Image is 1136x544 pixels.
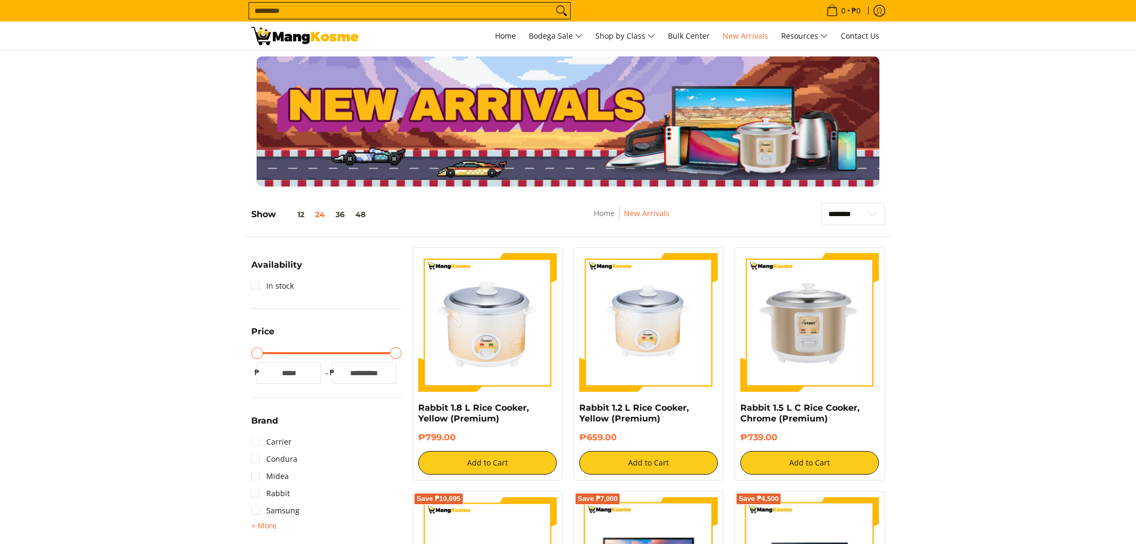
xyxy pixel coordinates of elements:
[523,22,588,51] a: Bodega Sale
[835,22,885,51] a: Contact Us
[850,7,862,15] span: ₱0
[522,207,741,231] nav: Breadcrumbs
[251,209,371,220] h5: Show
[662,22,715,51] a: Bulk Center
[326,367,337,378] span: ₱
[251,433,292,450] a: Carrier
[624,208,669,218] a: New Arrivals
[579,403,689,424] a: Rabbit 1.2 L Rice Cooker, Yellow (Premium)
[717,22,774,51] a: New Arrivals
[251,502,300,519] a: Samsung
[251,521,276,530] span: + More
[490,22,521,51] a: Home
[350,210,371,219] button: 48
[668,31,710,41] span: Bulk Center
[740,403,860,424] a: Rabbit 1.5 L C Rice Cooker, Chrome (Premium)
[590,22,660,51] a: Shop by Class
[740,253,879,392] img: https://mangkosme.com/products/rabbit-1-5-l-c-rice-cooker-chrome-class-a
[579,253,718,392] img: rabbit-1.2-liter-rice-cooker-yellow-full-view-mang-kosme
[579,432,718,443] h6: ₱659.00
[369,22,885,51] nav: Main Menu
[251,277,294,295] a: In stock
[553,3,570,19] button: Search
[739,496,779,502] span: Save ₱4,500
[776,22,833,51] a: Resources
[418,403,529,424] a: Rabbit 1.8 L Rice Cooker, Yellow (Premium)
[310,210,330,219] button: 24
[251,261,302,269] span: Availability
[723,31,768,41] span: New Arrivals
[251,327,274,336] span: Price
[495,31,516,41] span: Home
[579,451,718,475] button: Add to Cart
[578,496,618,502] span: Save ₱7,000
[418,432,557,443] h6: ₱799.00
[781,30,828,43] span: Resources
[330,210,350,219] button: 36
[740,451,879,475] button: Add to Cart
[418,253,557,392] img: https://mangkosme.com/products/rabbit-1-8-l-rice-cooker-yellow-class-a
[251,450,297,468] a: Condura
[594,208,615,218] a: Home
[251,417,278,425] span: Brand
[841,31,879,41] span: Contact Us
[251,519,276,532] summary: Open
[740,432,879,443] h6: ₱739.00
[251,485,290,502] a: Rabbit
[251,327,274,344] summary: Open
[251,27,359,45] img: New Arrivals: Fresh Release from The Premium Brands l Mang Kosme
[251,468,289,485] a: Midea
[251,261,302,277] summary: Open
[529,30,582,43] span: Bodega Sale
[251,367,262,378] span: ₱
[276,210,310,219] button: 12
[823,5,864,17] span: •
[418,451,557,475] button: Add to Cart
[595,30,655,43] span: Shop by Class
[840,7,847,15] span: 0
[251,417,278,433] summary: Open
[417,496,461,502] span: Save ₱10,695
